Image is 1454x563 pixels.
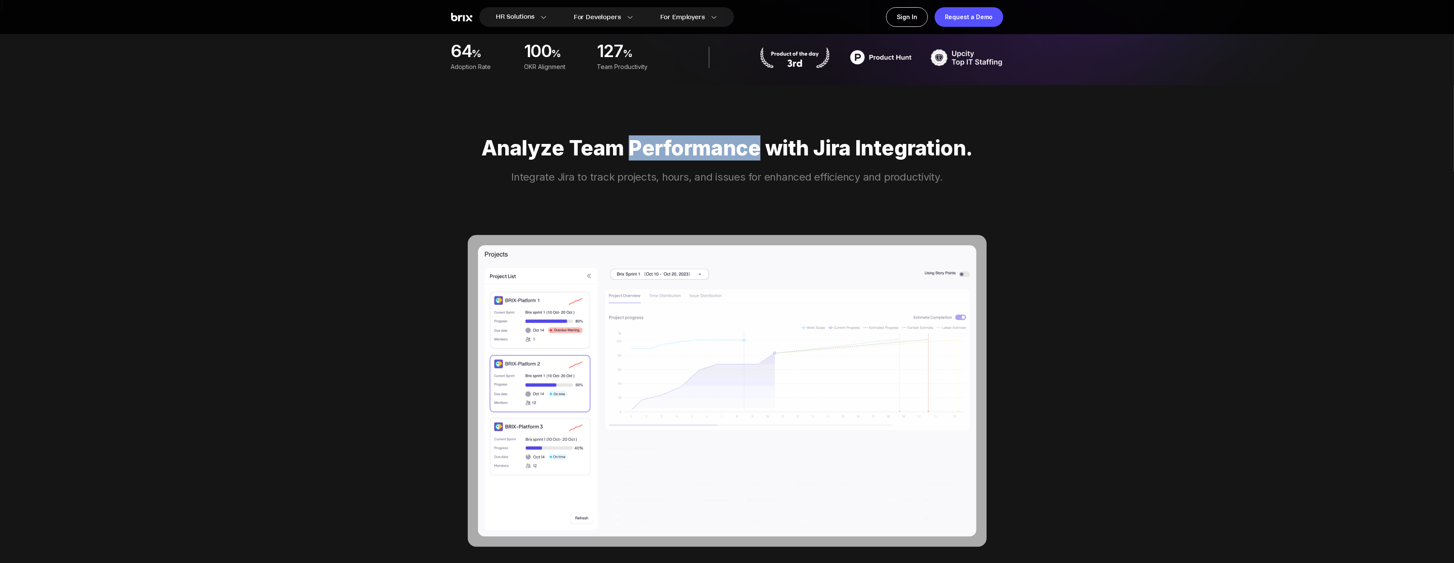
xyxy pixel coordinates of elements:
span: % [623,47,633,60]
img: Brix Logo [451,13,472,22]
div: Team Productivity [597,62,659,72]
img: product hunt badge [845,47,917,68]
span: 100 [524,43,551,58]
span: 127 [597,43,623,58]
span: For Employers [660,13,705,22]
a: Sign In [886,7,928,27]
a: Request a Demo [935,7,1003,27]
div: Adoption Rate [451,62,514,72]
img: product hunt badge [759,47,831,68]
span: 64 [451,43,472,58]
img: TOP IT STAFFING [931,47,1003,68]
span: % [472,47,481,60]
div: Analyze Team Performance with Jira Integration. [451,136,1003,160]
span: % [551,47,561,60]
div: Integrate Jira to track projects, hours, and issues for enhanced efficiency and productivity. [451,170,1003,184]
span: HR Solutions [496,10,535,24]
div: OKR Alignment [524,62,587,72]
span: For Developers [574,13,621,22]
img: project progress [478,245,976,537]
